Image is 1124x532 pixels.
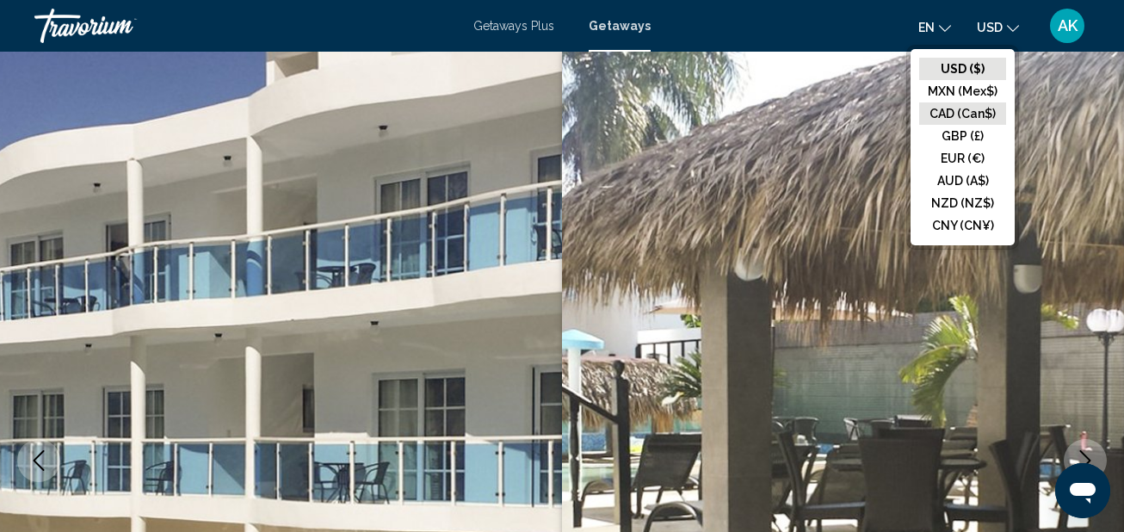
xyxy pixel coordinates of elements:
span: en [918,21,935,34]
button: Change currency [977,15,1019,40]
a: Getaways [589,19,651,33]
button: NZD (NZ$) [919,192,1006,214]
button: CNY (CN¥) [919,214,1006,237]
button: Previous image [17,439,60,482]
span: AK [1058,17,1078,34]
a: Getaways Plus [473,19,554,33]
button: GBP (£) [919,125,1006,147]
iframe: Button to launch messaging window [1055,463,1110,518]
button: USD ($) [919,58,1006,80]
button: EUR (€) [919,147,1006,170]
button: AUD (A$) [919,170,1006,192]
button: Next image [1064,439,1107,482]
button: User Menu [1045,8,1090,44]
button: CAD (Can$) [919,102,1006,125]
button: MXN (Mex$) [919,80,1006,102]
a: Travorium [34,9,456,43]
span: USD [977,21,1003,34]
button: Change language [918,15,951,40]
